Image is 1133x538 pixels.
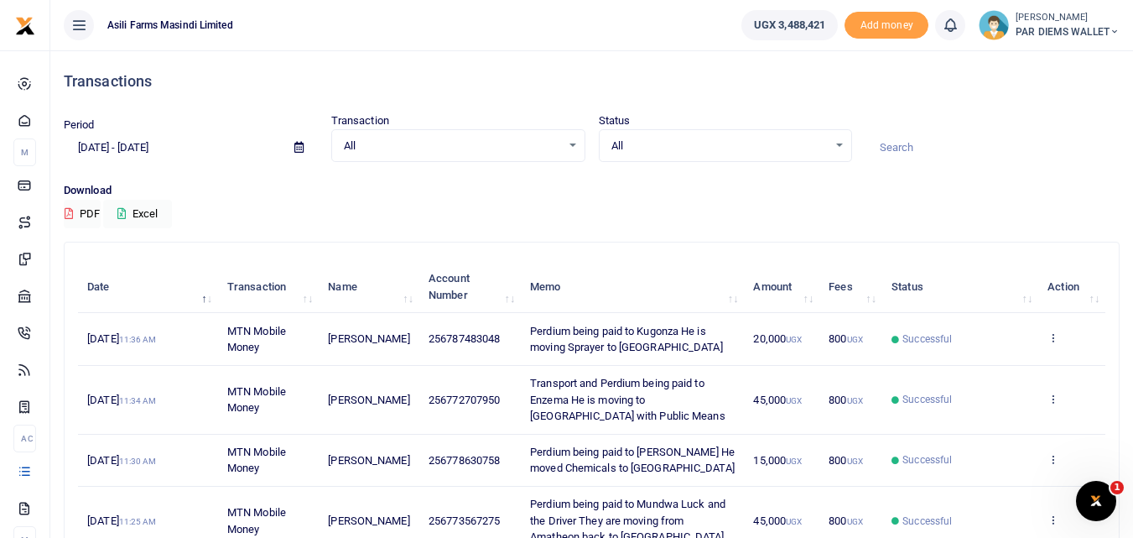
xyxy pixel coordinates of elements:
[64,72,1120,91] h4: Transactions
[611,138,829,154] span: All
[845,12,928,39] li: Toup your wallet
[753,514,802,527] span: 45,000
[530,446,735,475] span: Perdium being paid to [PERSON_NAME] He moved Chemicals to [GEOGRAPHIC_DATA]
[829,332,863,345] span: 800
[845,18,928,30] a: Add money
[902,452,952,467] span: Successful
[530,325,723,354] span: Perdium being paid to Kugonza He is moving Sprayer to [GEOGRAPHIC_DATA]
[13,425,36,452] li: Ac
[829,514,863,527] span: 800
[847,457,863,466] small: UGX
[103,200,172,228] button: Excel
[1076,481,1116,521] iframe: Intercom live chat
[786,396,802,405] small: UGX
[744,261,819,313] th: Amount: activate to sort column ascending
[902,332,952,347] span: Successful
[15,18,35,31] a: logo-small logo-large logo-large
[64,182,1120,200] p: Download
[786,517,802,526] small: UGX
[227,385,286,415] span: MTN Mobile Money
[979,10,1009,40] img: profile-user
[328,514,409,527] span: [PERSON_NAME]
[328,394,409,406] span: [PERSON_NAME]
[119,396,157,405] small: 11:34 AM
[119,457,157,466] small: 11:30 AM
[865,133,1120,162] input: Search
[741,10,838,40] a: UGX 3,488,421
[319,261,419,313] th: Name: activate to sort column ascending
[87,454,156,467] span: [DATE]
[753,454,802,467] span: 15,000
[64,117,95,133] label: Period
[218,261,319,313] th: Transaction: activate to sort column ascending
[64,200,101,228] button: PDF
[882,261,1038,313] th: Status: activate to sort column ascending
[119,335,157,344] small: 11:36 AM
[15,16,35,36] img: logo-small
[786,335,802,344] small: UGX
[119,517,157,526] small: 11:25 AM
[847,335,863,344] small: UGX
[87,514,156,527] span: [DATE]
[829,454,863,467] span: 800
[754,17,825,34] span: UGX 3,488,421
[87,332,156,345] span: [DATE]
[530,377,725,422] span: Transport and Perdium being paid to Enzema He is moving to [GEOGRAPHIC_DATA] with Public Means
[227,446,286,475] span: MTN Mobile Money
[1038,261,1105,313] th: Action: activate to sort column ascending
[328,454,409,467] span: [PERSON_NAME]
[1110,481,1124,494] span: 1
[227,325,286,354] span: MTN Mobile Money
[13,138,36,166] li: M
[328,332,409,345] span: [PERSON_NAME]
[429,514,500,527] span: 256773567275
[1016,11,1120,25] small: [PERSON_NAME]
[78,261,218,313] th: Date: activate to sort column descending
[227,506,286,535] span: MTN Mobile Money
[819,261,882,313] th: Fees: activate to sort column ascending
[87,394,156,406] span: [DATE]
[735,10,845,40] li: Wallet ballance
[847,517,863,526] small: UGX
[753,332,802,345] span: 20,000
[599,112,631,129] label: Status
[829,394,863,406] span: 800
[847,396,863,405] small: UGX
[419,261,521,313] th: Account Number: activate to sort column ascending
[64,133,281,162] input: select period
[101,18,240,33] span: Asili Farms Masindi Limited
[786,457,802,466] small: UGX
[902,514,952,529] span: Successful
[753,394,802,406] span: 45,000
[344,138,561,154] span: All
[521,261,744,313] th: Memo: activate to sort column ascending
[845,12,928,39] span: Add money
[429,332,500,345] span: 256787483048
[331,112,389,129] label: Transaction
[902,392,952,407] span: Successful
[979,10,1120,40] a: profile-user [PERSON_NAME] PAR DIEMS WALLET
[1016,24,1120,39] span: PAR DIEMS WALLET
[429,394,500,406] span: 256772707950
[429,454,500,467] span: 256778630758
